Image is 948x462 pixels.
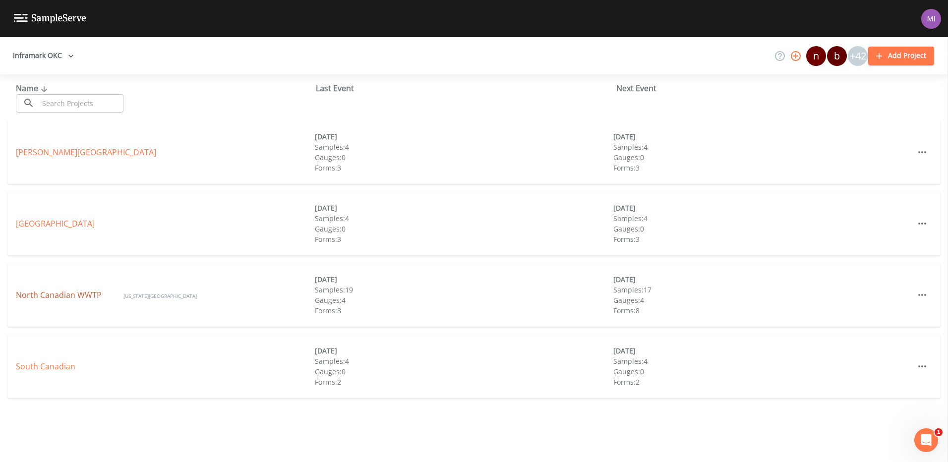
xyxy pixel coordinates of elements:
input: Search Projects [39,94,123,113]
div: Gauges: 0 [315,224,614,234]
div: Forms: 3 [315,234,614,244]
div: Forms: 2 [613,377,912,387]
div: [DATE] [613,346,912,356]
div: n [806,46,826,66]
div: Samples: 4 [315,213,614,224]
a: North Canadian WWTP [16,289,104,300]
span: [US_STATE][GEOGRAPHIC_DATA] [123,292,197,299]
img: logo [14,14,86,23]
div: Samples: 4 [315,356,614,366]
div: Gauges: 0 [613,366,912,377]
div: Gauges: 0 [613,152,912,163]
div: bturner@inframark.com [827,46,847,66]
a: South Canadian [16,361,75,372]
div: Samples: 17 [613,285,912,295]
div: Samples: 4 [613,356,912,366]
img: 11d739c36d20347f7b23fdbf2a9dc2c5 [921,9,941,29]
div: Gauges: 4 [613,295,912,305]
div: [DATE] [613,274,912,285]
div: [DATE] [613,131,912,142]
div: Gauges: 4 [315,295,614,305]
div: [DATE] [315,274,614,285]
div: Gauges: 0 [613,224,912,234]
div: [DATE] [315,203,614,213]
div: Last Event [316,82,616,94]
div: Gauges: 0 [315,366,614,377]
div: Samples: 4 [613,213,912,224]
div: Gauges: 0 [315,152,614,163]
div: Samples: 4 [315,142,614,152]
div: Forms: 8 [315,305,614,316]
span: 1 [935,428,943,436]
div: nicholas.wilson@inframark.com [806,46,827,66]
div: Next Event [616,82,916,94]
div: Forms: 3 [613,234,912,244]
div: +42 [848,46,868,66]
div: Forms: 3 [315,163,614,173]
div: Samples: 4 [613,142,912,152]
a: [PERSON_NAME][GEOGRAPHIC_DATA] [16,147,156,158]
div: [DATE] [613,203,912,213]
div: [DATE] [315,346,614,356]
a: [GEOGRAPHIC_DATA] [16,218,95,229]
div: Samples: 19 [315,285,614,295]
div: Forms: 8 [613,305,912,316]
button: Inframark OKC [9,47,78,65]
div: [DATE] [315,131,614,142]
div: Forms: 2 [315,377,614,387]
div: b [827,46,847,66]
iframe: Intercom live chat [914,428,938,452]
span: Name [16,83,50,94]
div: Forms: 3 [613,163,912,173]
button: Add Project [868,47,934,65]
